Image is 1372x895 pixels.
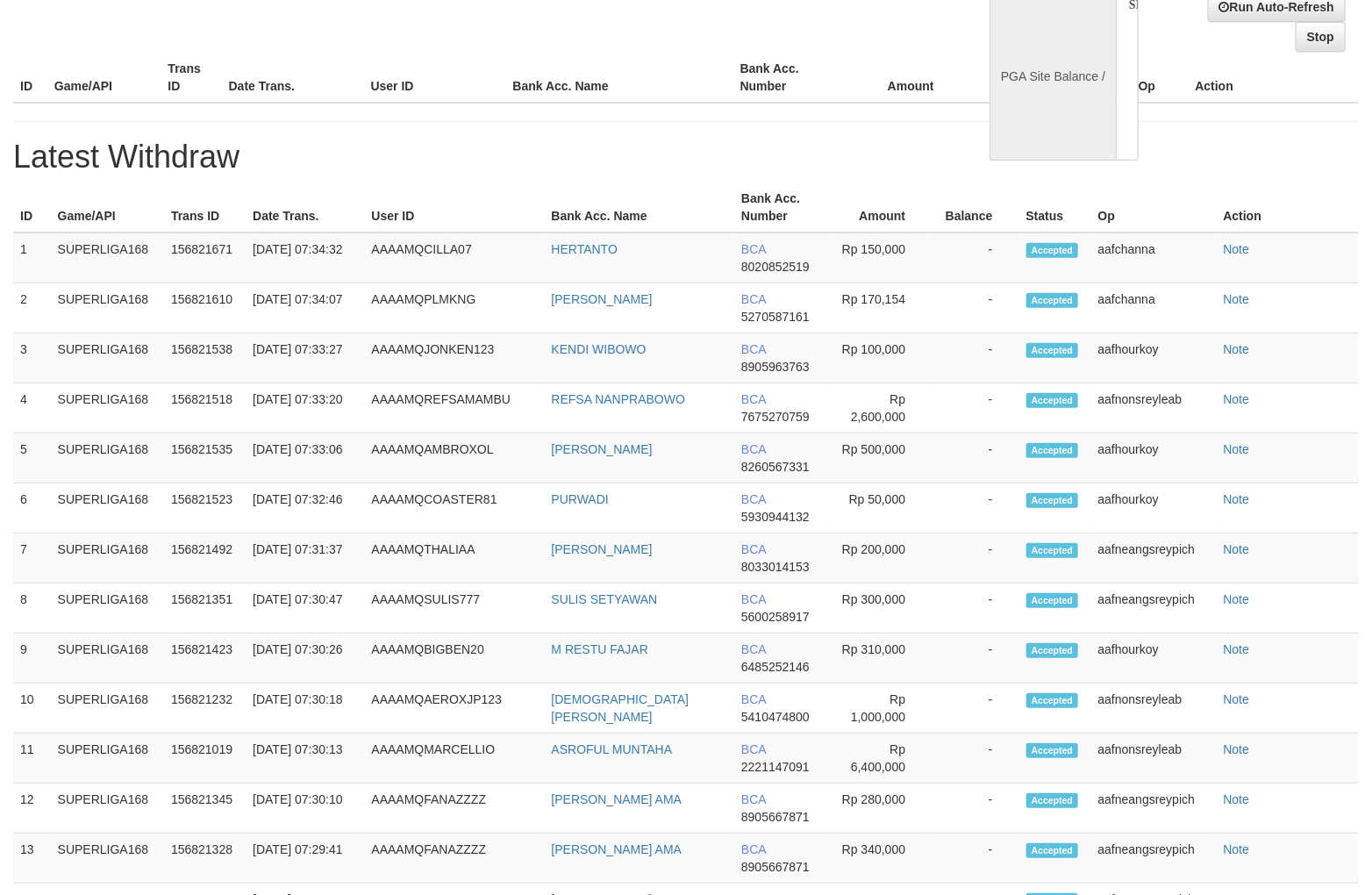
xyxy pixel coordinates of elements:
a: Note [1224,792,1250,806]
th: Action [1189,53,1359,103]
span: Accepted [1026,543,1079,558]
td: [DATE] 07:34:07 [246,283,364,333]
td: AAAAMQCILLA07 [364,233,544,283]
th: Date Trans. [246,183,364,233]
td: SUPERLIGA168 [51,734,164,784]
span: Accepted [1026,793,1079,808]
td: 156821523 [164,483,246,533]
th: Op [1091,183,1217,233]
th: Bank Acc. Number [734,183,829,233]
th: Amount [847,53,961,103]
td: AAAAMQPLMKNG [364,283,544,333]
th: Bank Acc. Name [506,53,733,103]
th: ID [13,53,47,103]
td: aafhourkoy [1091,333,1217,383]
td: - [932,584,1018,634]
a: Note [1224,642,1250,656]
td: aafchanna [1091,233,1217,283]
td: 156821232 [164,684,246,734]
td: [DATE] 07:30:47 [246,584,364,634]
a: Note [1224,842,1250,856]
td: aafneangsreypich [1091,784,1217,834]
a: [PERSON_NAME] [552,542,653,556]
td: 12 [13,784,51,834]
td: 156821351 [164,584,246,634]
td: aafhourkoy [1091,634,1217,684]
span: Accepted [1026,693,1079,708]
a: SULIS SETYAWAN [552,592,658,606]
td: AAAAMQJONKEN123 [364,333,544,383]
h1: Latest Withdraw [13,140,1359,175]
a: Note [1224,392,1250,406]
td: SUPERLIGA168 [51,233,164,283]
td: Rp 300,000 [829,584,932,634]
td: - [932,634,1018,684]
td: 156821518 [164,383,246,433]
a: REFSA NANPRABOWO [552,392,685,406]
td: - [932,533,1018,584]
td: [DATE] 07:29:41 [246,834,364,884]
td: 13 [13,834,51,884]
td: AAAAMQCOASTER81 [364,483,544,533]
td: [DATE] 07:31:37 [246,533,364,584]
a: Note [1224,492,1250,506]
span: 8905963763 [741,360,810,374]
td: AAAAMQREFSAMAMBU [364,383,544,433]
span: BCA [741,492,766,506]
span: BCA [741,392,766,406]
span: 8260567331 [741,460,810,474]
a: [DEMOGRAPHIC_DATA][PERSON_NAME] [552,692,690,724]
span: 5600258917 [741,610,810,624]
a: Stop [1296,22,1346,52]
td: 156821492 [164,533,246,584]
td: SUPERLIGA168 [51,533,164,584]
th: Bank Acc. Name [545,183,735,233]
a: ASROFUL MUNTAHA [552,742,673,756]
td: - [932,784,1018,834]
a: Note [1224,742,1250,756]
td: aafneangsreypich [1091,533,1217,584]
td: aafneangsreypich [1091,834,1217,884]
td: Rp 100,000 [829,333,932,383]
td: aafnonsreyleab [1091,734,1217,784]
span: BCA [741,242,766,256]
td: [DATE] 07:30:18 [246,684,364,734]
td: [DATE] 07:32:46 [246,483,364,533]
td: 156821328 [164,834,246,884]
th: User ID [364,183,544,233]
span: BCA [741,792,766,806]
td: SUPERLIGA168 [51,333,164,383]
td: aafneangsreypich [1091,584,1217,634]
th: Game/API [51,183,164,233]
td: [DATE] 07:33:20 [246,383,364,433]
a: Note [1224,342,1250,356]
span: 6485252146 [741,660,810,674]
td: 156821423 [164,634,246,684]
td: SUPERLIGA168 [51,433,164,483]
td: aafnonsreyleab [1091,383,1217,433]
a: [PERSON_NAME] AMA [552,792,682,806]
td: 156821345 [164,784,246,834]
span: BCA [741,642,766,656]
td: [DATE] 07:30:10 [246,784,364,834]
td: Rp 50,000 [829,483,932,533]
td: 156821538 [164,333,246,383]
td: 3 [13,333,51,383]
th: Status [1019,183,1091,233]
th: Balance [932,183,1018,233]
td: 6 [13,483,51,533]
td: [DATE] 07:34:32 [246,233,364,283]
a: Note [1224,442,1250,456]
td: Rp 500,000 [829,433,932,483]
span: Accepted [1026,393,1079,408]
a: Note [1224,292,1250,306]
td: - [932,283,1018,333]
td: AAAAMQSULIS777 [364,584,544,634]
td: 156821671 [164,233,246,283]
td: - [932,333,1018,383]
span: 5270587161 [741,310,810,324]
td: 156821535 [164,433,246,483]
th: Op [1132,53,1189,103]
td: AAAAMQMARCELLIO [364,734,544,784]
span: Accepted [1026,643,1079,658]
